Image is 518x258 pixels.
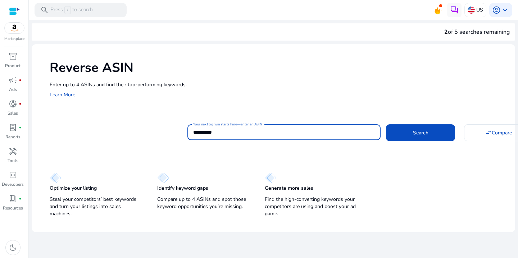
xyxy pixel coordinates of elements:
[19,126,22,129] span: fiber_manual_record
[9,123,17,132] span: lab_profile
[444,28,510,36] div: of 5 searches remaining
[19,79,22,82] span: fiber_manual_record
[9,194,17,203] span: book_4
[50,60,508,75] h1: Reverse ASIN
[8,110,18,116] p: Sales
[8,157,18,164] p: Tools
[19,102,22,105] span: fiber_manual_record
[492,129,512,137] span: Compare
[386,124,455,141] button: Search
[265,173,277,183] img: diamond.svg
[9,52,17,61] span: inventory_2
[9,243,17,252] span: dark_mode
[3,205,23,211] p: Resources
[476,4,483,16] p: US
[157,196,250,210] p: Compare up to 4 ASINs and spot those keyword opportunities you’re missing.
[157,173,169,183] img: diamond.svg
[265,185,313,192] p: Generate more sales
[5,134,21,140] p: Reports
[9,147,17,156] span: handyman
[265,196,358,217] p: Find the high-converting keywords your competitors are using and boost your ad game.
[468,6,475,14] img: us.svg
[50,91,75,98] a: Learn More
[5,63,21,69] p: Product
[40,6,49,14] span: search
[413,129,428,137] span: Search
[5,23,24,33] img: amazon.svg
[19,197,22,200] span: fiber_manual_record
[444,28,448,36] span: 2
[485,129,492,136] mat-icon: swap_horiz
[50,185,97,192] p: Optimize your listing
[4,36,24,42] p: Marketplace
[9,86,17,93] p: Ads
[2,181,24,188] p: Developers
[157,185,208,192] p: Identify keyword gaps
[9,100,17,108] span: donut_small
[9,171,17,179] span: code_blocks
[50,6,93,14] p: Press to search
[492,6,501,14] span: account_circle
[501,6,509,14] span: keyboard_arrow_down
[9,76,17,84] span: campaign
[50,173,62,183] img: diamond.svg
[193,122,262,127] mat-label: Your next big win starts here—enter an ASIN
[50,196,143,217] p: Steal your competitors’ best keywords and turn your listings into sales machines.
[50,81,508,88] p: Enter up to 4 ASINs and find their top-performing keywords.
[64,6,71,14] span: /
